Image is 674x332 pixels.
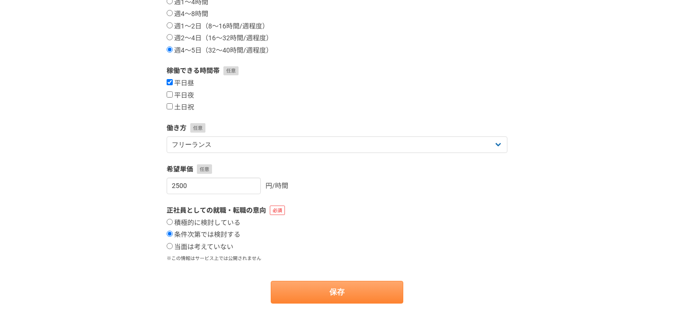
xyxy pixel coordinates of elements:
input: 当面は考えていない [167,243,173,249]
label: 積極的に検討している [167,219,240,227]
input: 週4〜5日（32〜40時間/週程度） [167,46,173,53]
p: ※この情報はサービス上では公開されません [167,255,507,262]
input: 条件次第では検討する [167,231,173,237]
label: 週4〜8時間 [167,10,208,18]
button: 保存 [271,281,403,304]
input: 平日昼 [167,79,173,85]
label: 平日昼 [167,79,194,88]
label: 働き方 [167,123,507,133]
label: 当面は考えていない [167,243,233,251]
input: 平日夜 [167,91,173,98]
input: 週4〜8時間 [167,10,173,16]
input: 週1〜2日（8〜16時間/週程度） [167,22,173,28]
label: 正社員としての就職・転職の意向 [167,206,507,215]
label: 週4〜5日（32〜40時間/週程度） [167,46,273,55]
label: 週2〜4日（16〜32時間/週程度） [167,34,273,43]
label: 希望単価 [167,164,507,174]
label: 土日祝 [167,103,194,112]
input: 週2〜4日（16〜32時間/週程度） [167,34,173,40]
label: 条件次第では検討する [167,231,240,239]
span: 円/時間 [266,182,288,189]
input: 土日祝 [167,103,173,109]
label: 週1〜2日（8〜16時間/週程度） [167,22,269,31]
input: 積極的に検討している [167,219,173,225]
label: 平日夜 [167,91,194,100]
label: 稼働できる時間帯 [167,66,507,76]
